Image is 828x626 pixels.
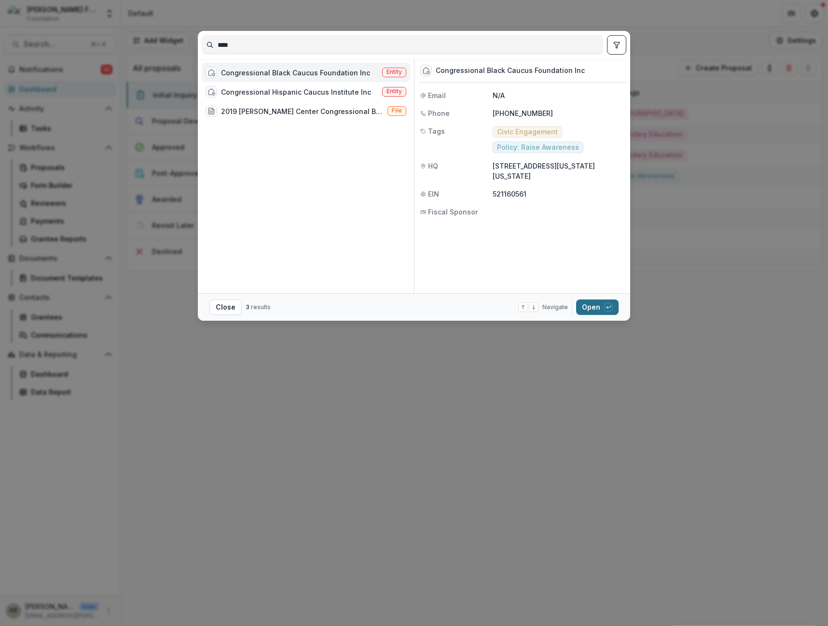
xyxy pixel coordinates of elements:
[493,161,624,181] p: [STREET_ADDRESS][US_STATE][US_STATE]
[221,106,384,116] div: 2019 [PERSON_NAME] Center Congressional Black Caucus Grant Agreement.pdf
[386,69,402,75] span: Entity
[386,88,402,95] span: Entity
[436,67,585,75] div: Congressional Black Caucus Foundation Inc
[428,189,439,199] span: EIN
[576,299,619,315] button: Open
[221,68,370,78] div: Congressional Black Caucus Foundation Inc
[607,35,626,55] button: toggle filters
[493,189,624,199] p: 521160561
[428,161,438,171] span: HQ
[493,90,624,100] p: N/A
[428,207,478,217] span: Fiscal Sponsor
[493,108,624,118] p: [PHONE_NUMBER]
[428,126,445,136] span: Tags
[497,128,558,136] span: Civic Engagement
[497,143,579,152] span: Policy: Raise Awareness
[392,107,402,114] span: File
[251,303,271,311] span: results
[221,87,371,97] div: Congressional Hispanic Caucus Institute Inc
[542,303,568,312] span: Navigate
[428,108,450,118] span: Phone
[246,303,249,311] span: 3
[428,90,446,100] span: Email
[209,299,242,315] button: Close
